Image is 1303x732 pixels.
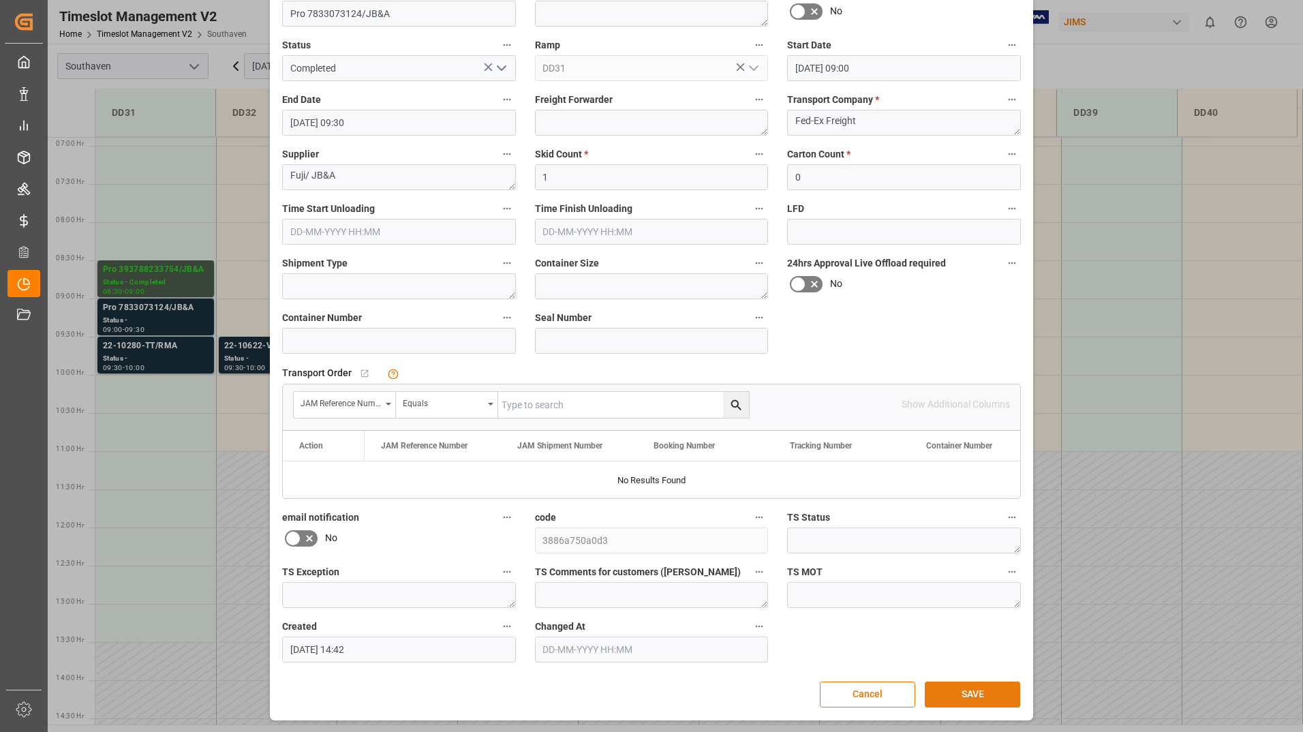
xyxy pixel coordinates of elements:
[282,565,339,579] span: TS Exception
[1003,254,1021,272] button: 24hrs Approval Live Offload required
[325,531,337,545] span: No
[403,394,483,410] div: Equals
[830,4,842,18] span: No
[282,38,311,52] span: Status
[498,392,749,418] input: Type to search
[787,256,946,271] span: 24hrs Approval Live Offload required
[750,36,768,54] button: Ramp
[535,93,613,107] span: Freight Forwarder
[282,202,375,216] span: Time Start Unloading
[517,441,602,451] span: JAM Shipment Number
[787,38,831,52] span: Start Date
[282,311,362,325] span: Container Number
[750,309,768,326] button: Seal Number
[787,55,1021,81] input: DD-MM-YYYY HH:MM
[1003,36,1021,54] button: Start Date
[282,110,516,136] input: DD-MM-YYYY HH:MM
[654,441,715,451] span: Booking Number
[750,91,768,108] button: Freight Forwarder
[498,508,516,526] button: email notification
[498,36,516,54] button: Status
[1003,508,1021,526] button: TS Status
[498,254,516,272] button: Shipment Type
[282,55,516,81] input: Type to search/select
[282,93,321,107] span: End Date
[498,200,516,217] button: Time Start Unloading
[1003,91,1021,108] button: Transport Company *
[282,256,348,271] span: Shipment Type
[535,202,632,216] span: Time Finish Unloading
[787,147,850,162] span: Carton Count
[535,219,769,245] input: DD-MM-YYYY HH:MM
[787,93,879,107] span: Transport Company
[282,366,352,380] span: Transport Order
[535,311,592,325] span: Seal Number
[282,510,359,525] span: email notification
[498,91,516,108] button: End Date
[750,145,768,163] button: Skid Count *
[498,309,516,326] button: Container Number
[750,563,768,581] button: TS Comments for customers ([PERSON_NAME])
[787,110,1021,136] textarea: Fed-Ex Freight
[282,164,516,190] textarea: Fuji/ JB&A
[926,441,992,451] span: Container Number
[1003,200,1021,217] button: LFD
[535,620,585,634] span: Changed At
[294,392,396,418] button: open menu
[535,565,741,579] span: TS Comments for customers ([PERSON_NAME])
[743,58,763,79] button: open menu
[299,441,323,451] div: Action
[790,441,852,451] span: Tracking Number
[535,38,560,52] span: Ramp
[723,392,749,418] button: search button
[282,620,317,634] span: Created
[820,682,915,707] button: Cancel
[282,219,516,245] input: DD-MM-YYYY HH:MM
[282,147,319,162] span: Supplier
[830,277,842,291] span: No
[1003,145,1021,163] button: Carton Count *
[396,392,498,418] button: open menu
[750,200,768,217] button: Time Finish Unloading
[750,617,768,635] button: Changed At
[750,508,768,526] button: code
[490,58,510,79] button: open menu
[498,563,516,581] button: TS Exception
[925,682,1020,707] button: SAVE
[535,256,599,271] span: Container Size
[535,55,769,81] input: Type to search/select
[787,510,830,525] span: TS Status
[535,510,556,525] span: code
[498,617,516,635] button: Created
[787,202,804,216] span: LFD
[750,254,768,272] button: Container Size
[498,145,516,163] button: Supplier
[301,394,381,410] div: JAM Reference Number
[535,147,588,162] span: Skid Count
[381,441,467,451] span: JAM Reference Number
[1003,563,1021,581] button: TS MOT
[535,637,769,662] input: DD-MM-YYYY HH:MM
[787,565,823,579] span: TS MOT
[282,637,516,662] input: DD-MM-YYYY HH:MM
